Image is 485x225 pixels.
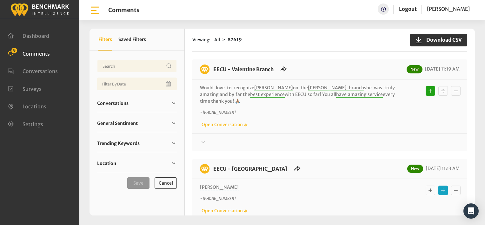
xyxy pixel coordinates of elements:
input: Username [97,60,177,72]
a: Logout [399,3,417,15]
span: best experience [250,92,285,98]
a: EECU - Valentine Branch [213,66,274,72]
a: Dashboard [8,32,49,38]
a: Settings [8,120,43,127]
span: Conversations [23,68,58,74]
i: ~ [PHONE_NUMBER] [200,110,236,115]
div: Basic example [424,184,462,197]
span: [DATE] 11:13 AM [424,166,460,171]
div: Basic example [424,85,462,97]
button: Open Calendar [165,78,173,90]
span: [PERSON_NAME] [427,6,470,12]
span: 9 [11,48,17,53]
span: All [214,37,220,43]
span: Comments [23,50,50,57]
a: Open Conversation [200,122,248,127]
span: Trending Keywords [97,140,140,147]
span: Download CSV [422,36,462,44]
img: benchmark [10,2,69,17]
button: Filters [98,29,112,51]
span: General Sentiment [97,120,138,127]
span: [PERSON_NAME] [254,85,293,91]
span: Viewing: [192,37,210,43]
div: Open Intercom Messenger [463,203,479,219]
a: Comments 9 [8,50,50,56]
span: Locations [23,103,46,110]
span: have amazing service [336,92,382,98]
a: Trending Keywords [97,139,177,148]
a: EECU - [GEOGRAPHIC_DATA] [213,166,287,172]
span: Settings [23,121,43,127]
span: Dashboard [23,33,49,39]
a: General Sentiment [97,119,177,128]
a: Location [97,159,177,168]
p: Would love to recognize on the she was truly amazing and by far the with EECU so far! You all eve... [200,85,395,105]
span: Surveys [23,85,42,92]
h6: EECU - Clinton Way [209,164,291,174]
a: Surveys [8,85,42,92]
a: Locations [8,103,46,109]
button: Download CSV [410,34,467,46]
a: Conversations [8,67,58,74]
span: New [407,165,423,173]
input: Date range input field [97,78,177,90]
img: bar [90,5,101,16]
img: benchmark [200,65,209,74]
span: New [407,65,422,73]
a: Logout [399,6,417,12]
span: Conversations [97,100,129,107]
a: Open Conversation [200,208,248,214]
a: [PERSON_NAME] [427,3,470,15]
button: Cancel [155,177,177,189]
i: ~ [PHONE_NUMBER] [200,196,236,201]
span: [PERSON_NAME] branch [308,85,364,91]
h1: Comments [108,7,139,14]
span: [PERSON_NAME] [200,184,239,190]
button: Saved Filters [118,29,146,51]
span: Location [97,160,116,167]
strong: 87619 [228,37,242,43]
span: [DATE] 11:19 AM [423,66,460,72]
a: Conversations [97,99,177,108]
img: benchmark [200,164,209,174]
h6: EECU - Valentine Branch [209,65,277,74]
